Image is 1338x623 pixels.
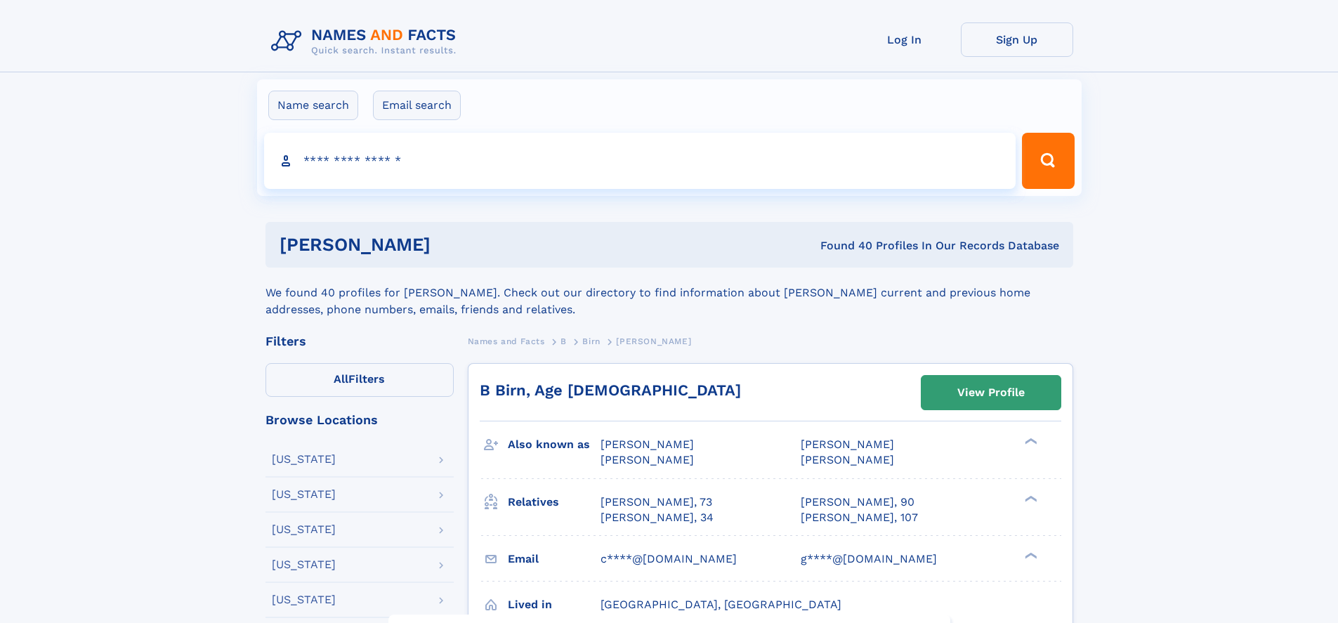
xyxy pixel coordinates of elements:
[272,594,336,605] div: [US_STATE]
[1022,133,1074,189] button: Search Button
[921,376,1061,409] a: View Profile
[848,22,961,57] a: Log In
[508,547,601,571] h3: Email
[508,490,601,514] h3: Relatives
[508,433,601,457] h3: Also known as
[801,453,894,466] span: [PERSON_NAME]
[616,336,691,346] span: [PERSON_NAME]
[601,494,712,510] a: [PERSON_NAME], 73
[801,510,918,525] a: [PERSON_NAME], 107
[957,376,1025,409] div: View Profile
[1021,551,1038,560] div: ❯
[1021,437,1038,446] div: ❯
[601,510,714,525] a: [PERSON_NAME], 34
[334,372,348,386] span: All
[264,133,1016,189] input: search input
[801,438,894,451] span: [PERSON_NAME]
[265,335,454,348] div: Filters
[582,336,600,346] span: Birn
[508,593,601,617] h3: Lived in
[265,414,454,426] div: Browse Locations
[801,494,914,510] a: [PERSON_NAME], 90
[1021,494,1038,503] div: ❯
[601,438,694,451] span: [PERSON_NAME]
[601,453,694,466] span: [PERSON_NAME]
[480,381,741,399] a: B Birn, Age [DEMOGRAPHIC_DATA]
[272,454,336,465] div: [US_STATE]
[272,559,336,570] div: [US_STATE]
[265,22,468,60] img: Logo Names and Facts
[625,238,1059,254] div: Found 40 Profiles In Our Records Database
[601,598,841,611] span: [GEOGRAPHIC_DATA], [GEOGRAPHIC_DATA]
[268,91,358,120] label: Name search
[961,22,1073,57] a: Sign Up
[265,268,1073,318] div: We found 40 profiles for [PERSON_NAME]. Check out our directory to find information about [PERSON...
[265,363,454,397] label: Filters
[280,236,626,254] h1: [PERSON_NAME]
[560,332,567,350] a: B
[272,489,336,500] div: [US_STATE]
[582,332,600,350] a: Birn
[468,332,545,350] a: Names and Facts
[272,524,336,535] div: [US_STATE]
[560,336,567,346] span: B
[373,91,461,120] label: Email search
